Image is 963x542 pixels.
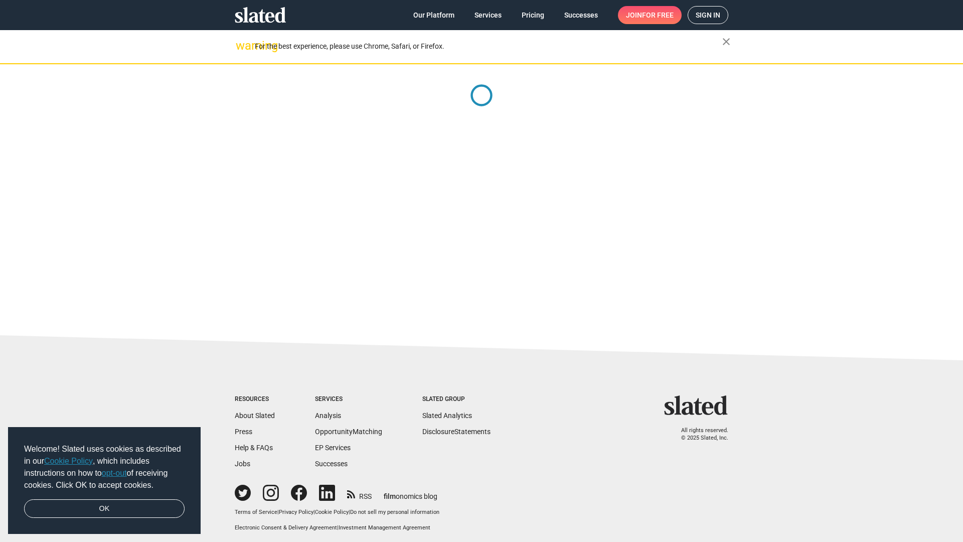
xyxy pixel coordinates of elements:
[405,6,462,24] a: Our Platform
[413,6,454,24] span: Our Platform
[350,509,439,516] button: Do not sell my personal information
[522,6,544,24] span: Pricing
[422,412,472,420] a: Slated Analytics
[235,412,275,420] a: About Slated
[384,492,396,500] span: film
[235,509,277,515] a: Terms of Service
[235,395,275,403] div: Resources
[671,427,728,442] p: All rights reserved. © 2025 Slated, Inc.
[688,6,728,24] a: Sign in
[315,509,349,515] a: Cookie Policy
[255,40,722,53] div: For the best experience, please use Chrome, Safari, or Firefox.
[720,36,732,48] mat-icon: close
[315,412,341,420] a: Analysis
[618,6,682,24] a: Joinfor free
[235,460,250,468] a: Jobs
[696,7,720,24] span: Sign in
[349,509,350,515] span: |
[315,460,348,468] a: Successes
[384,484,437,501] a: filmonomics blog
[24,499,185,518] a: dismiss cookie message
[556,6,606,24] a: Successes
[626,6,674,24] span: Join
[235,524,337,531] a: Electronic Consent & Delivery Agreement
[313,509,315,515] span: |
[315,444,351,452] a: EP Services
[277,509,279,515] span: |
[235,428,252,436] a: Press
[315,428,382,436] a: OpportunityMatching
[235,444,273,452] a: Help & FAQs
[102,469,127,477] a: opt-out
[422,395,491,403] div: Slated Group
[564,6,598,24] span: Successes
[514,6,552,24] a: Pricing
[347,486,372,501] a: RSS
[315,395,382,403] div: Services
[24,443,185,491] span: Welcome! Slated uses cookies as described in our , which includes instructions on how to of recei...
[642,6,674,24] span: for free
[44,457,93,465] a: Cookie Policy
[279,509,313,515] a: Privacy Policy
[236,40,248,52] mat-icon: warning
[474,6,502,24] span: Services
[337,524,339,531] span: |
[8,427,201,534] div: cookieconsent
[422,428,491,436] a: DisclosureStatements
[466,6,510,24] a: Services
[339,524,430,531] a: Investment Management Agreement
